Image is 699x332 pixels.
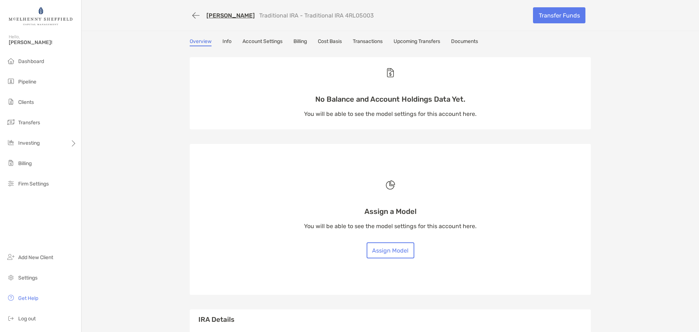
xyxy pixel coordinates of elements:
[7,118,15,126] img: transfers icon
[7,314,15,323] img: logout icon
[9,3,72,29] img: Zoe Logo
[18,160,32,167] span: Billing
[293,38,307,46] a: Billing
[304,109,477,118] p: You will be able to see the model settings for this account here.
[304,207,477,216] p: Assign a Model
[9,39,77,46] span: [PERSON_NAME]!
[18,181,49,187] span: Firm Settings
[18,140,40,146] span: Investing
[18,295,38,301] span: Get Help
[353,38,383,46] a: Transactions
[533,7,585,23] a: Transfer Funds
[190,38,212,46] a: Overview
[7,138,15,147] img: investing icon
[7,273,15,282] img: settings icon
[7,97,15,106] img: clients icon
[222,38,232,46] a: Info
[304,222,477,231] p: You will be able to see the model settings for this account here.
[18,275,37,281] span: Settings
[7,77,15,86] img: pipeline icon
[451,38,478,46] a: Documents
[318,38,342,46] a: Cost Basis
[394,38,440,46] a: Upcoming Transfers
[304,95,477,104] p: No Balance and Account Holdings Data Yet.
[7,179,15,188] img: firm-settings icon
[18,58,44,65] span: Dashboard
[7,159,15,167] img: billing icon
[18,120,40,126] span: Transfers
[198,315,582,324] h3: IRA Details
[367,242,414,258] button: Assign Model
[7,253,15,261] img: add_new_client icon
[7,293,15,302] img: get-help icon
[206,12,255,19] a: [PERSON_NAME]
[18,79,36,85] span: Pipeline
[242,38,283,46] a: Account Settings
[259,12,374,19] p: Traditional IRA - Traditional IRA 4RL05003
[18,254,53,261] span: Add New Client
[7,56,15,65] img: dashboard icon
[18,99,34,105] span: Clients
[18,316,36,322] span: Log out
